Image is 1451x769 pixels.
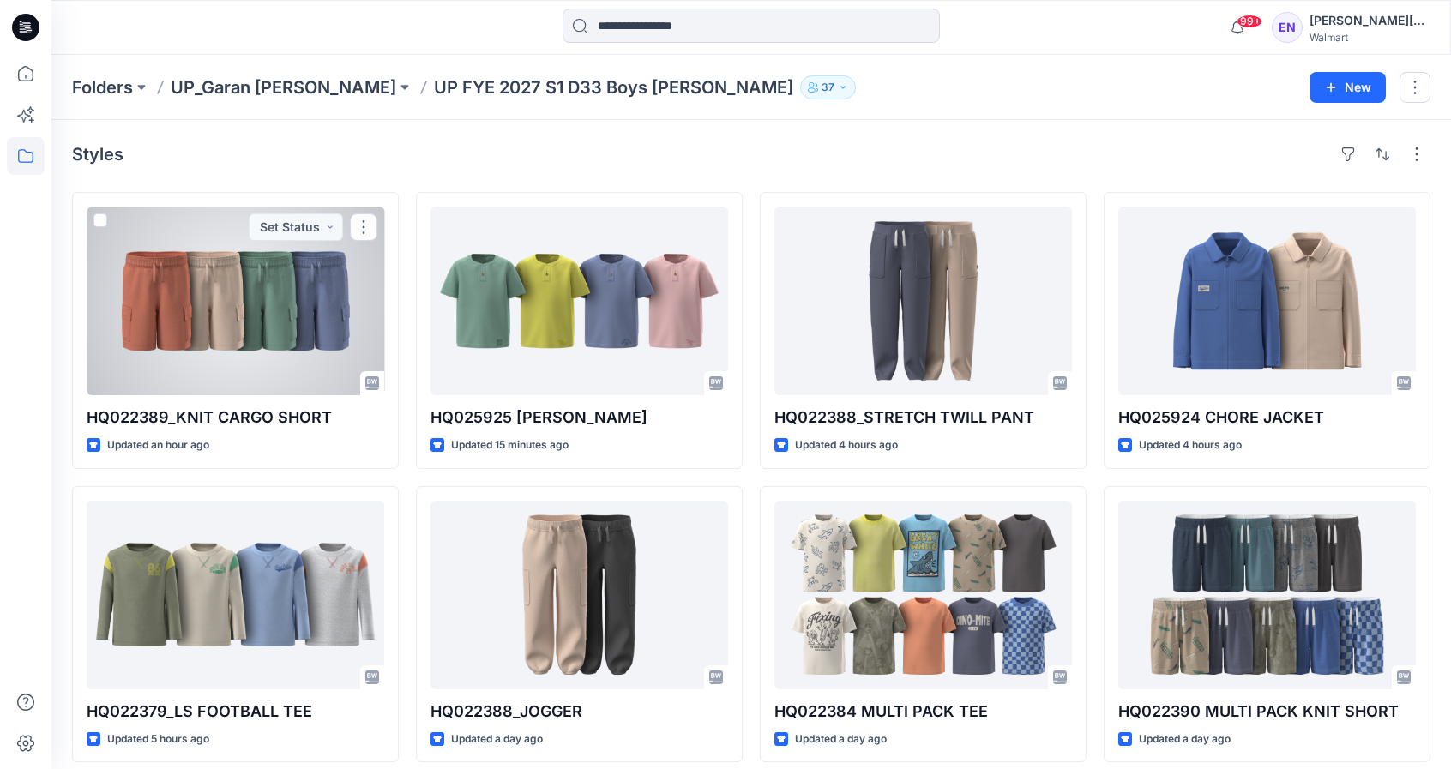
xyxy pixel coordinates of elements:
p: Updated 4 hours ago [1139,436,1242,454]
p: Updated a day ago [451,730,543,748]
a: UP_Garan [PERSON_NAME] [171,75,396,99]
p: Updated 5 hours ago [107,730,209,748]
p: 37 [822,78,834,97]
button: New [1310,72,1386,103]
a: HQ022389_KNIT CARGO SHORT [87,207,384,395]
a: HQ022388_STRETCH TWILL PANT [774,207,1072,395]
a: HQ022390 MULTI PACK KNIT SHORT [1118,501,1416,689]
p: HQ022384 MULTI PACK TEE [774,700,1072,724]
p: HQ022389_KNIT CARGO SHORT [87,406,384,430]
p: Updated a day ago [1139,730,1231,748]
p: Updated 4 hours ago [795,436,898,454]
p: HQ025924 CHORE JACKET [1118,406,1416,430]
a: HQ022388_JOGGER [430,501,728,689]
span: 99+ [1237,15,1262,28]
p: HQ022388_JOGGER [430,700,728,724]
p: HQ022390 MULTI PACK KNIT SHORT [1118,700,1416,724]
p: HQ022379_LS FOOTBALL TEE [87,700,384,724]
p: Updated an hour ago [107,436,209,454]
button: 37 [800,75,856,99]
p: UP FYE 2027 S1 D33 Boys [PERSON_NAME] [434,75,793,99]
a: Folders [72,75,133,99]
a: HQ025924 CHORE JACKET [1118,207,1416,395]
p: Updated a day ago [795,730,887,748]
h4: Styles [72,144,123,165]
div: Walmart [1310,31,1430,44]
a: HQ025925 SLUB HENLEY [430,207,728,395]
div: [PERSON_NAME][DATE] [1310,10,1430,31]
div: EN [1272,12,1303,43]
p: Updated 15 minutes ago [451,436,569,454]
p: HQ025925 [PERSON_NAME] [430,406,728,430]
a: HQ022384 MULTI PACK TEE [774,501,1072,689]
p: HQ022388_STRETCH TWILL PANT [774,406,1072,430]
a: HQ022379_LS FOOTBALL TEE [87,501,384,689]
